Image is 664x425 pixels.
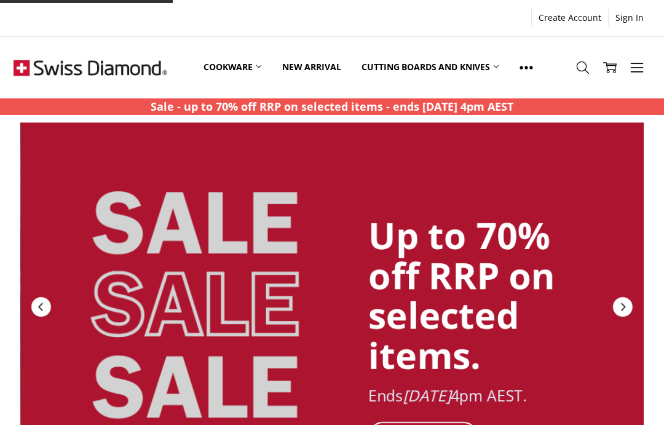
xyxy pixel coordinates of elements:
a: Show All [509,40,543,95]
a: New arrival [272,40,351,95]
a: Cutting boards and knives [351,40,509,95]
div: Ends 4pm AEST. [368,387,583,405]
img: Free Shipping On Every Order [14,37,167,98]
div: Up to 70% off RRP on selected items. [368,215,583,375]
a: Sign In [609,9,650,26]
div: Next [612,296,634,318]
strong: Sale - up to 70% off RRP on selected items - ends [DATE] 4pm AEST [151,99,513,114]
div: Previous [30,296,52,318]
a: Cookware [193,40,272,95]
em: [DATE] [403,385,451,406]
a: Create Account [532,9,608,26]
